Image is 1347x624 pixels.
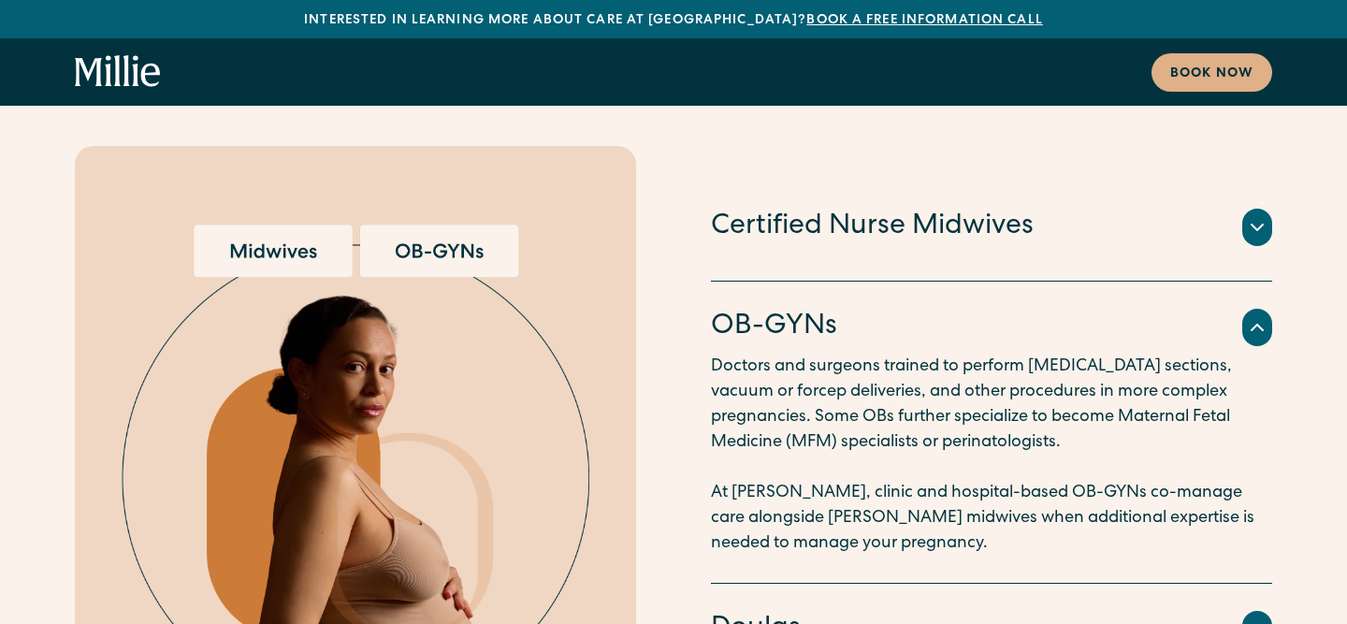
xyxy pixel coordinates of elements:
h4: OB-GYNs [711,308,837,347]
a: Book now [1151,53,1272,92]
a: home [75,55,161,89]
a: Book a free information call [806,14,1042,27]
p: Doctors and surgeons trained to perform [MEDICAL_DATA] sections, vacuum or forcep deliveries, and... [711,355,1272,557]
div: Book now [1170,65,1253,84]
h4: Certified Nurse Midwives [711,208,1034,247]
